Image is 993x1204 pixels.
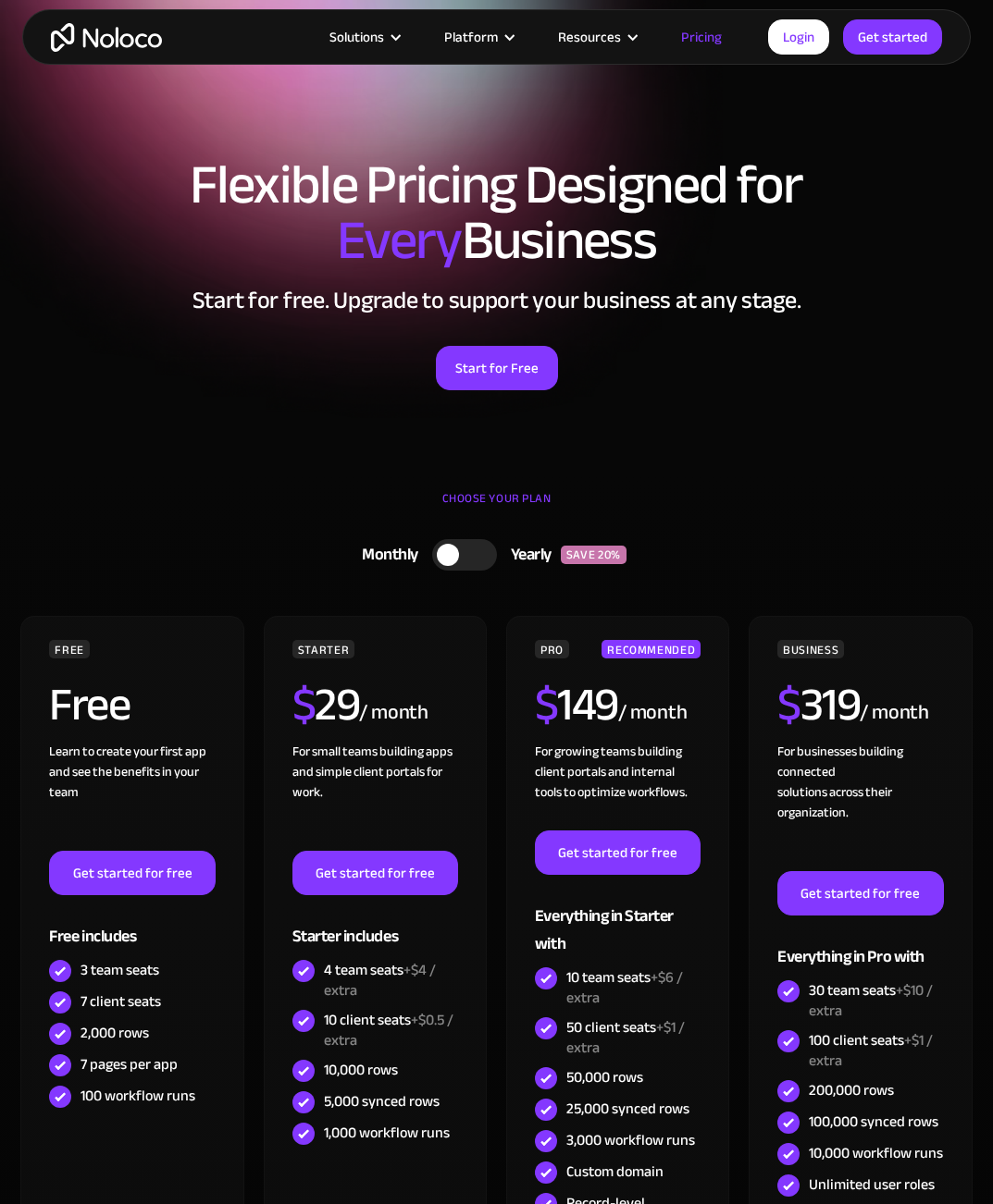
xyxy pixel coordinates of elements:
[809,1174,935,1195] div: Unlimited user roles
[809,1143,943,1163] div: 10,000 workflow runs
[777,661,801,748] span: $
[535,25,658,49] div: Resources
[777,742,943,871] div: For businesses building connected solutions across their organization. ‍
[292,682,360,728] h2: 29
[49,851,215,895] a: Get started for free
[444,25,498,49] div: Platform
[337,189,462,292] span: Every
[421,25,535,49] div: Platform
[860,698,929,728] div: / month
[566,1014,685,1062] span: +$1 / extra
[292,851,458,895] a: Get started for free
[566,1161,664,1182] div: Custom domain
[566,1067,643,1087] div: 50,000 rows
[566,1130,695,1150] div: 3,000 workflow runs
[535,742,701,830] div: For growing teams building client portals and internal tools to optimize workflows.
[81,1023,149,1043] div: 2,000 rows
[809,1030,943,1071] div: 100 client seats
[19,485,974,531] div: CHOOSE YOUR PLAN
[809,1112,938,1132] div: 100,000 synced rows
[81,991,161,1012] div: 7 client seats
[566,964,683,1012] span: +$6 / extra
[292,895,458,955] div: Starter includes
[81,960,159,980] div: 3 team seats
[339,541,432,569] div: Monthly
[49,640,90,658] div: FREE
[49,742,215,851] div: Learn to create your first app and see the benefits in your team ‍
[843,19,942,55] a: Get started
[558,25,621,49] div: Resources
[51,23,162,52] a: home
[19,157,974,268] h1: Flexible Pricing Designed for Business
[292,661,316,748] span: $
[329,25,384,49] div: Solutions
[618,698,688,728] div: / month
[535,830,701,875] a: Get started for free
[324,1060,398,1080] div: 10,000 rows
[777,640,844,658] div: BUSINESS
[777,682,860,728] h2: 319
[566,1017,701,1058] div: 50 client seats
[306,25,421,49] div: Solutions
[49,895,215,955] div: Free includes
[324,1091,440,1112] div: 5,000 synced rows
[561,546,627,564] div: SAVE 20%
[809,1026,933,1075] span: +$1 / extra
[535,875,701,963] div: Everything in Starter with
[81,1054,178,1075] div: 7 pages per app
[777,915,943,976] div: Everything in Pro with
[359,698,428,728] div: / month
[497,541,561,569] div: Yearly
[49,682,130,728] h2: Free
[535,661,558,748] span: $
[81,1086,195,1106] div: 100 workflow runs
[324,1123,450,1143] div: 1,000 workflow runs
[324,1010,458,1050] div: 10 client seats
[436,346,558,390] a: Start for Free
[602,640,701,658] div: RECOMMENDED
[809,1080,894,1100] div: 200,000 rows
[566,967,701,1008] div: 10 team seats
[658,25,745,49] a: Pricing
[19,287,974,314] h2: Start for free. Upgrade to support your business at any stage.
[809,977,933,1025] span: +$10 / extra
[324,1006,453,1054] span: +$0.5 / extra
[324,960,458,1001] div: 4 team seats
[566,1099,689,1119] div: 25,000 synced rows
[768,19,829,55] a: Login
[292,742,458,851] div: For small teams building apps and simple client portals for work. ‍
[324,956,436,1004] span: +$4 / extra
[292,640,354,658] div: STARTER
[809,980,943,1021] div: 30 team seats
[777,871,943,915] a: Get started for free
[535,682,618,728] h2: 149
[535,640,569,658] div: PRO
